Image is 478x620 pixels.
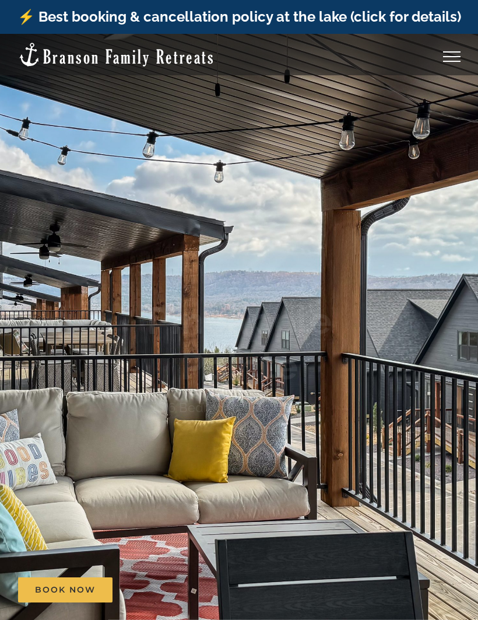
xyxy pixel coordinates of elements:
a: Book Now [18,577,113,602]
a: Toggle Menu [428,51,475,62]
a: ⚡️ Best booking & cancellation policy at the lake (click for details) [17,8,461,25]
b: Pineapple Pointe [147,298,332,388]
img: Branson Family Retreats Logo [17,41,215,68]
span: Book Now [35,585,96,595]
h4: 6 Bedrooms | Sleeps 20 [168,399,311,415]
